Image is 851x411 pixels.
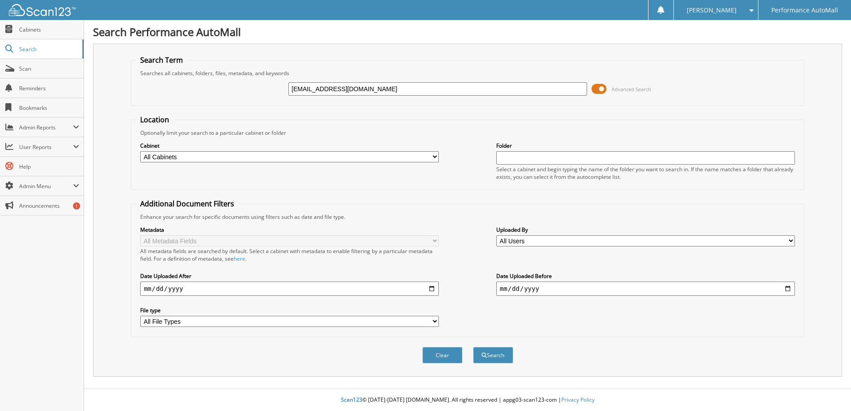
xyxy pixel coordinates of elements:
[561,396,595,403] a: Privacy Policy
[473,347,513,363] button: Search
[19,45,78,53] span: Search
[19,104,79,112] span: Bookmarks
[687,8,737,13] span: [PERSON_NAME]
[93,24,842,39] h1: Search Performance AutoMall
[422,347,462,363] button: Clear
[234,255,245,262] a: here
[19,143,73,151] span: User Reports
[496,282,795,296] input: end
[73,202,80,210] div: 1
[19,202,79,210] span: Announcements
[136,69,799,77] div: Searches all cabinets, folders, files, metadata, and keywords
[771,8,838,13] span: Performance AutoMall
[140,306,439,314] label: File type
[496,272,795,280] label: Date Uploaded Before
[612,86,651,93] span: Advanced Search
[136,115,174,125] legend: Location
[136,213,799,221] div: Enhance your search for specific documents using filters such as date and file type.
[496,142,795,149] label: Folder
[19,65,79,73] span: Scan
[140,282,439,296] input: start
[496,226,795,234] label: Uploaded By
[84,389,851,411] div: © [DATE]-[DATE] [DOMAIN_NAME]. All rights reserved | appg03-scan123-com |
[9,4,76,16] img: scan123-logo-white.svg
[136,55,187,65] legend: Search Term
[341,396,362,403] span: Scan123
[19,163,79,170] span: Help
[19,124,73,131] span: Admin Reports
[140,142,439,149] label: Cabinet
[140,226,439,234] label: Metadata
[140,272,439,280] label: Date Uploaded After
[19,182,73,190] span: Admin Menu
[136,199,239,209] legend: Additional Document Filters
[136,129,799,137] div: Optionally limit your search to a particular cabinet or folder
[496,165,795,181] div: Select a cabinet and begin typing the name of the folder you want to search in. If the name match...
[19,26,79,33] span: Cabinets
[140,247,439,262] div: All metadata fields are searched by default. Select a cabinet with metadata to enable filtering b...
[19,85,79,92] span: Reminders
